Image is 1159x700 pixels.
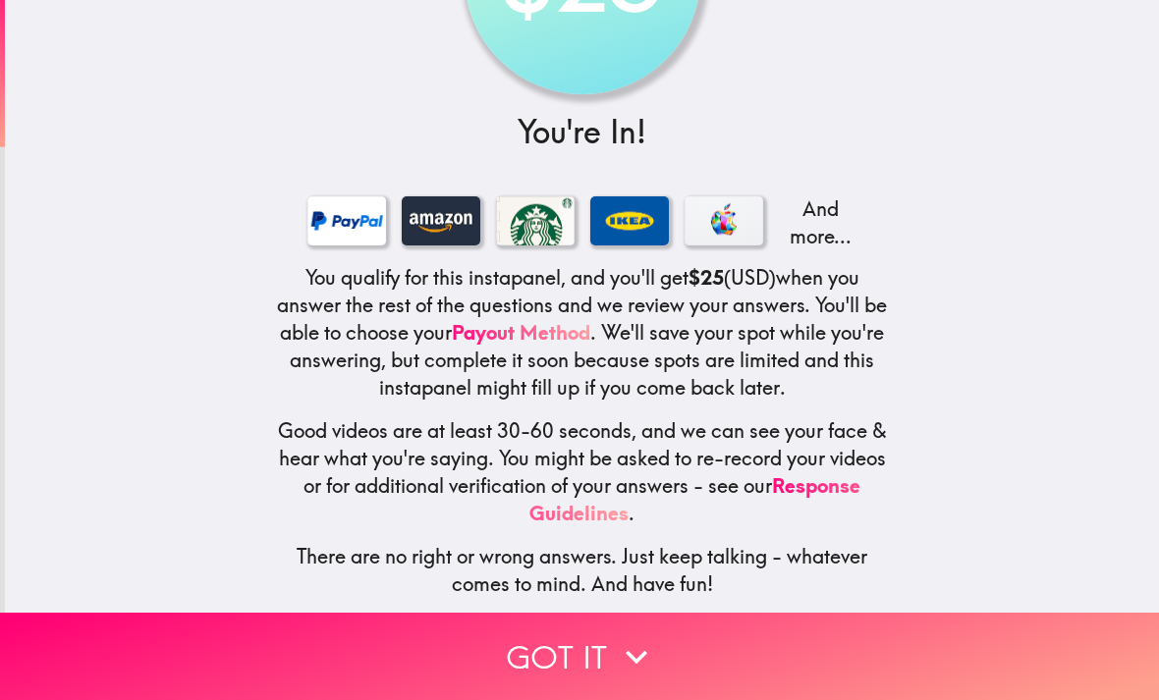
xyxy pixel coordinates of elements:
[276,543,889,598] h5: There are no right or wrong answers. Just keep talking - whatever comes to mind. And have fun!
[276,264,889,402] h5: You qualify for this instapanel, and you'll get (USD) when you answer the rest of the questions a...
[452,320,590,345] a: Payout Method
[529,473,860,525] a: Response Guidelines
[276,110,889,154] h3: You're In!
[276,417,889,527] h5: Good videos are at least 30-60 seconds, and we can see your face & hear what you're saying. You m...
[689,265,724,290] b: $25
[779,195,857,250] p: And more...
